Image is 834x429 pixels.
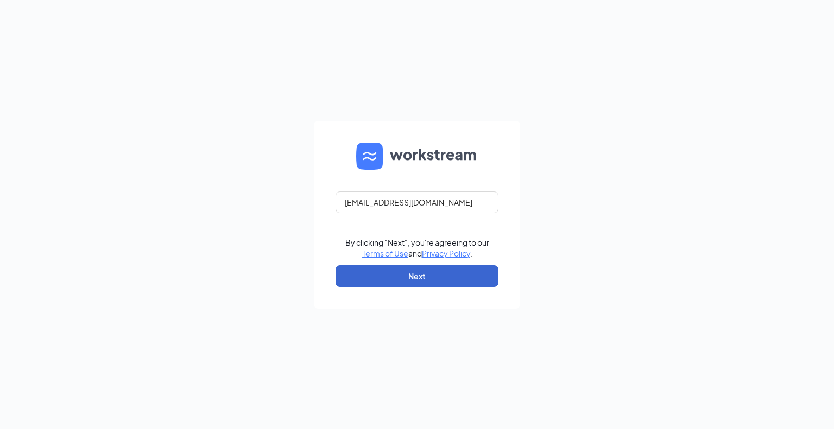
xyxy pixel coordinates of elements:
a: Terms of Use [362,248,408,258]
button: Next [336,265,498,287]
img: WS logo and Workstream text [356,143,478,170]
a: Privacy Policy [422,248,470,258]
div: By clicking "Next", you're agreeing to our and . [345,237,489,259]
input: Email [336,191,498,213]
